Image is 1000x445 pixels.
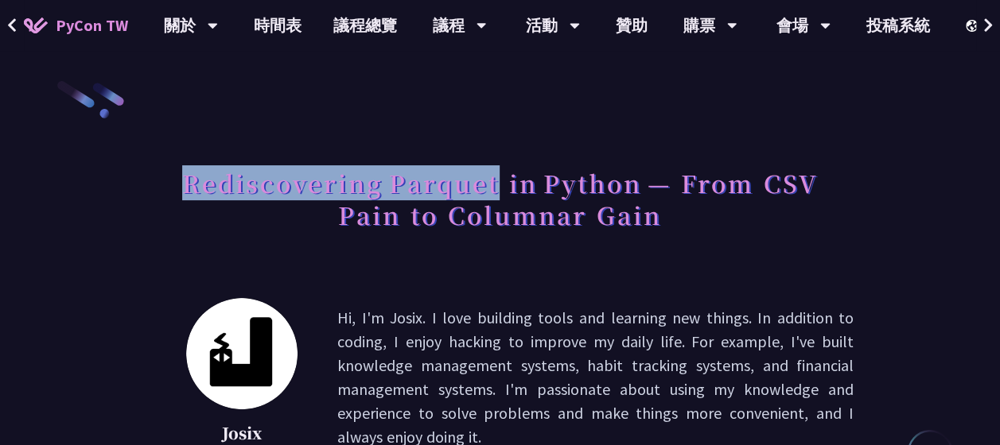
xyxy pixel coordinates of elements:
img: Locale Icon [966,20,982,32]
p: Josix [186,421,298,445]
h1: Rediscovering Parquet in Python — From CSV Pain to Columnar Gain [146,159,854,238]
img: Josix [186,298,298,409]
img: Home icon of PyCon TW 2025 [24,17,48,33]
span: PyCon TW [56,14,128,37]
a: PyCon TW [8,6,144,45]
